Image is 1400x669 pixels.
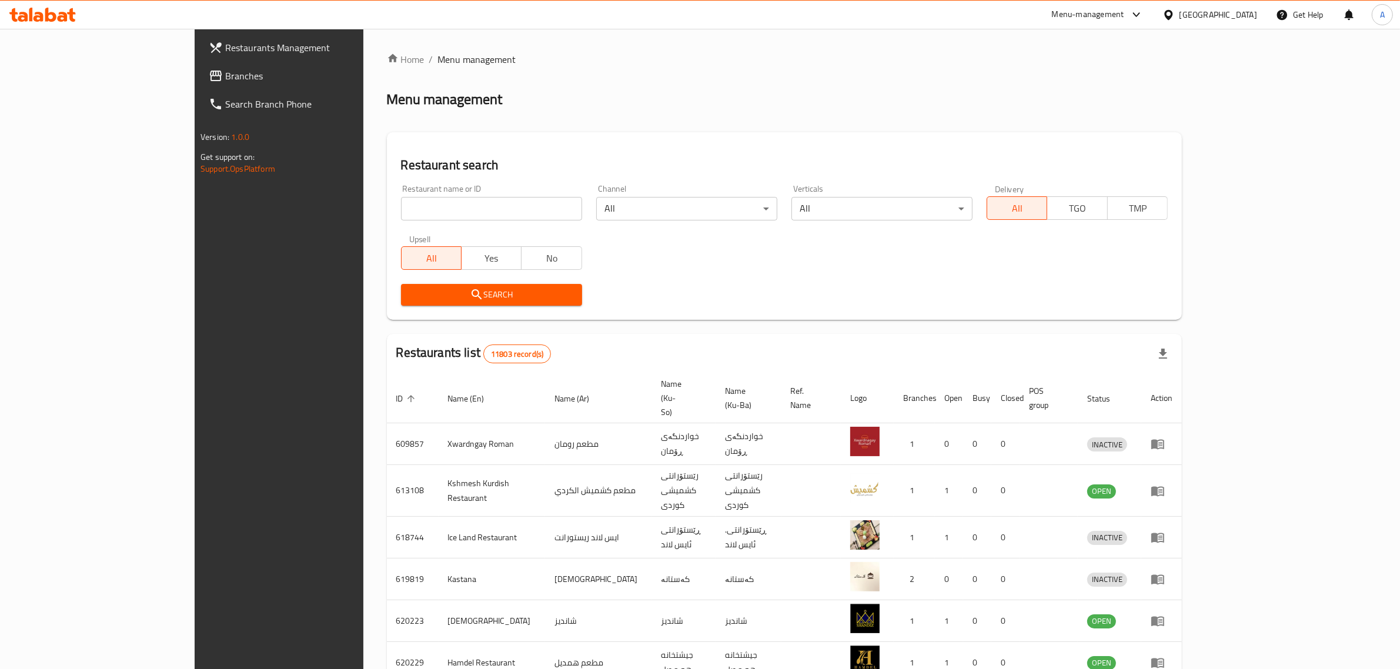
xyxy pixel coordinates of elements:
[716,517,781,558] td: .ڕێستۆرانتی ئایس لاند
[409,235,431,243] label: Upsell
[791,197,973,220] div: All
[894,558,935,600] td: 2
[1112,200,1163,217] span: TMP
[439,517,545,558] td: Ice Land Restaurant
[225,69,419,83] span: Branches
[935,373,963,423] th: Open
[1087,614,1116,628] div: OPEN
[894,600,935,642] td: 1
[991,600,1020,642] td: 0
[1151,614,1172,628] div: Menu
[231,129,249,145] span: 1.0.0
[1380,8,1385,21] span: A
[992,200,1043,217] span: All
[963,600,991,642] td: 0
[991,517,1020,558] td: 0
[1087,531,1127,544] span: INACTIVE
[850,427,880,456] img: Xwardngay Roman
[596,197,777,220] div: All
[448,392,500,406] span: Name (En)
[963,423,991,465] td: 0
[1151,437,1172,451] div: Menu
[521,246,582,270] button: No
[991,558,1020,600] td: 0
[716,600,781,642] td: شانديز
[466,250,517,267] span: Yes
[429,52,433,66] li: /
[1087,438,1127,451] span: INACTIVE
[201,149,255,165] span: Get support on:
[396,392,419,406] span: ID
[483,344,551,363] div: Total records count
[554,392,604,406] span: Name (Ar)
[1087,614,1116,628] span: OPEN
[439,423,545,465] td: Xwardngay Roman
[987,196,1047,220] button: All
[1029,384,1064,412] span: POS group
[1087,392,1125,406] span: Status
[396,344,552,363] h2: Restaurants list
[935,600,963,642] td: 1
[725,384,767,412] span: Name (Ku-Ba)
[1052,8,1124,22] div: Menu-management
[995,185,1024,193] label: Delivery
[199,34,429,62] a: Restaurants Management
[461,246,522,270] button: Yes
[991,465,1020,517] td: 0
[991,423,1020,465] td: 0
[963,558,991,600] td: 0
[1052,200,1102,217] span: TGO
[1180,8,1257,21] div: [GEOGRAPHIC_DATA]
[894,517,935,558] td: 1
[1087,573,1127,587] div: INACTIVE
[401,284,582,306] button: Search
[963,465,991,517] td: 0
[850,474,880,503] img: Kshmesh Kurdish Restaurant
[651,558,716,600] td: کەستانە
[651,465,716,517] td: رێستۆرانتی کشمیشى كوردى
[1149,340,1177,368] div: Export file
[387,90,503,109] h2: Menu management
[935,423,963,465] td: 0
[225,97,419,111] span: Search Branch Phone
[201,161,275,176] a: Support.OpsPlatform
[991,373,1020,423] th: Closed
[406,250,457,267] span: All
[1107,196,1168,220] button: TMP
[1151,530,1172,544] div: Menu
[545,600,651,642] td: شانديز
[894,423,935,465] td: 1
[1087,573,1127,586] span: INACTIVE
[438,52,516,66] span: Menu management
[439,465,545,517] td: Kshmesh Kurdish Restaurant
[545,517,651,558] td: ايس لاند ريستورانت
[716,423,781,465] td: خواردنگەی ڕۆمان
[1141,373,1182,423] th: Action
[963,373,991,423] th: Busy
[225,41,419,55] span: Restaurants Management
[1151,572,1172,586] div: Menu
[841,373,894,423] th: Logo
[484,349,550,360] span: 11803 record(s)
[1087,484,1116,499] div: OPEN
[716,465,781,517] td: رێستۆرانتی کشمیشى كوردى
[651,600,716,642] td: شانديز
[545,465,651,517] td: مطعم كشميش الكردي
[894,465,935,517] td: 1
[850,562,880,591] img: Kastana
[791,384,827,412] span: Ref. Name
[439,600,545,642] td: [DEMOGRAPHIC_DATA]
[526,250,577,267] span: No
[1151,484,1172,498] div: Menu
[545,558,651,600] td: [DEMOGRAPHIC_DATA]
[201,129,229,145] span: Version:
[935,558,963,600] td: 0
[935,465,963,517] td: 1
[199,62,429,90] a: Branches
[651,517,716,558] td: ڕێستۆرانتی ئایس لاند
[850,604,880,633] img: Shandiz
[401,156,1168,174] h2: Restaurant search
[850,520,880,550] img: Ice Land Restaurant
